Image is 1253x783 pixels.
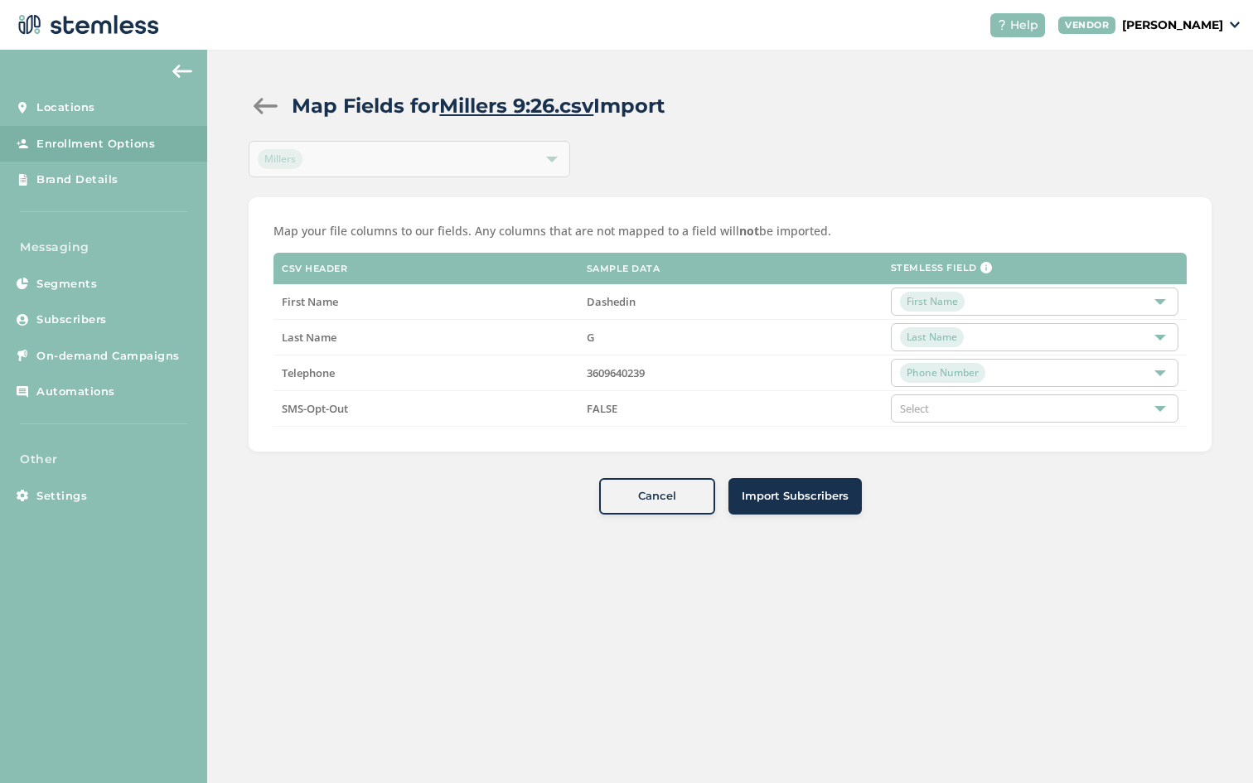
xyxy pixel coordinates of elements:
[587,365,645,380] span: 3609640239
[36,312,107,328] span: Subscribers
[172,65,192,78] img: icon-arrow-back-accent-c549486e.svg
[980,262,992,273] img: icon-info-white-b515e0f4.svg
[1170,703,1253,783] iframe: Chat Widget
[587,263,660,274] label: Sample data
[282,366,569,380] label: Telephone
[599,478,715,515] button: Cancel
[1230,22,1240,28] img: icon_down-arrow-small-66adaf34.svg
[282,294,338,309] span: First Name
[900,292,965,312] span: First Name
[900,363,985,383] span: Phone Number
[36,99,95,116] span: Locations
[587,401,617,416] span: FALSE
[587,295,874,309] label: Dashedin
[282,402,569,416] label: SMS-Opt-Out
[587,331,874,345] label: G
[292,91,665,121] h2: Map Fields for Import
[587,330,594,345] span: G
[587,294,636,309] span: Dashedin
[282,263,347,274] label: CSV Header
[282,331,569,345] label: Last Name
[36,348,180,365] span: On-demand Campaigns
[1122,17,1223,34] p: [PERSON_NAME]
[282,295,569,309] label: First Name
[891,263,992,274] label: Stemless field
[13,8,159,41] img: logo-dark-0685b13c.svg
[587,366,874,380] label: 3609640239
[282,330,336,345] span: Last Name
[739,223,759,239] strong: not
[282,365,335,380] span: Telephone
[638,488,676,505] span: Cancel
[273,222,1187,239] label: Map your file columns to our fields. Any columns that are not mapped to a field will be imported.
[728,478,862,515] button: Import Subscribers
[587,402,874,416] label: FALSE
[36,172,119,188] span: Brand Details
[997,20,1007,30] img: icon-help-white-03924b79.svg
[36,384,115,400] span: Automations
[1010,17,1038,34] span: Help
[1058,17,1115,34] div: VENDOR
[900,327,964,347] span: Last Name
[36,136,155,152] span: Enrollment Options
[742,488,849,505] span: Import Subscribers
[36,276,97,292] span: Segments
[439,94,593,118] span: Millers 9:26.csv
[900,401,929,416] span: Select
[282,401,348,416] span: SMS-Opt-Out
[36,488,87,505] span: Settings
